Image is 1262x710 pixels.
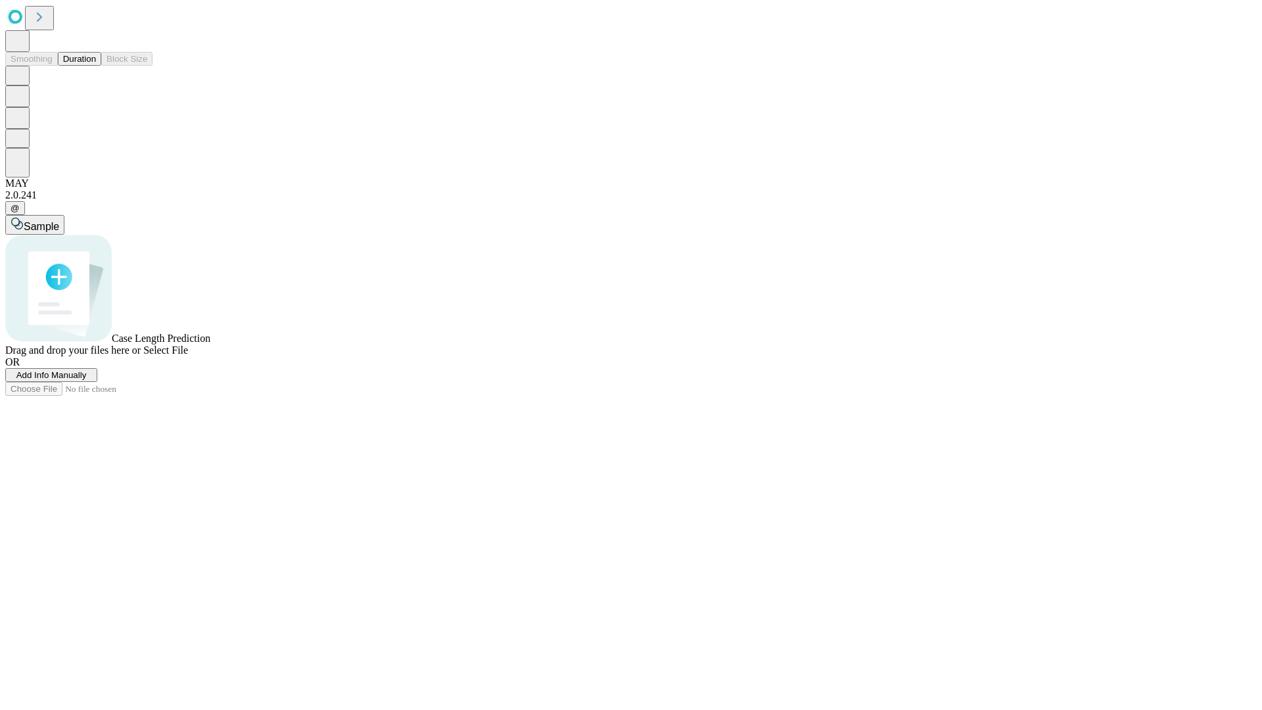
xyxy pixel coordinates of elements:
[16,370,87,380] span: Add Info Manually
[5,344,141,356] span: Drag and drop your files here or
[5,189,1257,201] div: 2.0.241
[143,344,188,356] span: Select File
[5,368,97,382] button: Add Info Manually
[5,177,1257,189] div: MAY
[5,52,58,66] button: Smoothing
[58,52,101,66] button: Duration
[11,203,20,213] span: @
[5,201,25,215] button: @
[24,221,59,232] span: Sample
[101,52,152,66] button: Block Size
[5,356,20,367] span: OR
[112,333,210,344] span: Case Length Prediction
[5,215,64,235] button: Sample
